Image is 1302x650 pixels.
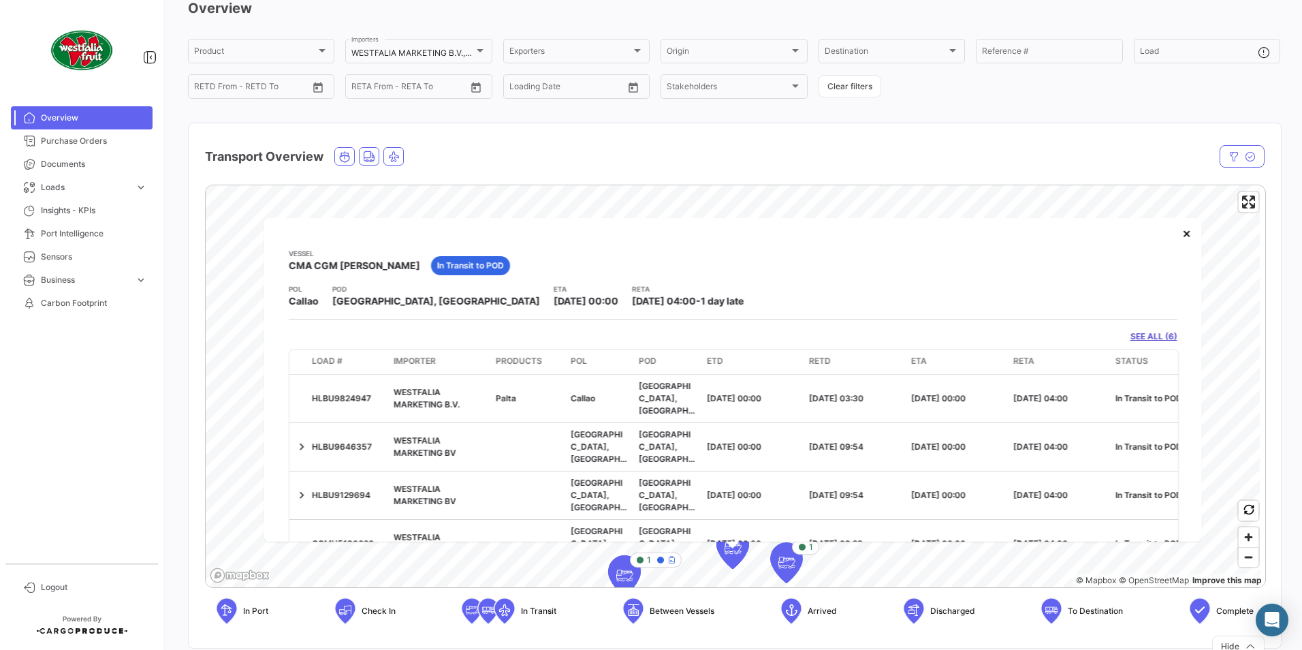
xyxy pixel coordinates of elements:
[639,354,656,367] span: POD
[701,295,744,307] span: 1 day late
[41,158,147,170] span: Documents
[608,555,641,596] div: Map marker
[41,297,147,309] span: Carbon Footprint
[223,84,277,93] input: To
[911,392,966,403] span: [DATE] 00:00
[1256,604,1288,636] div: Abrir Intercom Messenger
[312,489,383,501] div: HLBU9129694
[667,84,789,93] span: Stakeholders
[41,112,147,124] span: Overview
[394,531,456,554] span: WESTFALIA MARKETING BV
[135,181,147,194] span: expand_more
[351,84,370,93] input: From
[466,77,486,97] button: Open calendar
[394,354,436,367] span: Importer
[770,542,803,583] div: Map marker
[1115,354,1148,367] span: Status
[701,349,804,373] datatable-header-cell: ETD
[809,354,831,367] span: RETD
[819,75,881,97] button: Clear filters
[388,349,490,373] datatable-header-cell: Importer
[41,204,147,217] span: Insights - KPIs
[809,392,863,403] span: [DATE] 03:30
[312,392,383,404] div: HLBU9824947
[332,283,540,294] app-card-info-title: POD
[571,429,627,476] span: [GEOGRAPHIC_DATA], [GEOGRAPHIC_DATA]
[930,605,975,617] span: Discharged
[1115,392,1182,403] span: In Transit to POD
[707,489,761,499] span: [DATE] 00:00
[194,48,316,58] span: Product
[1173,219,1200,247] button: Close popup
[804,349,906,373] datatable-header-cell: RETD
[41,228,147,240] span: Port Intelligence
[380,84,434,93] input: To
[1013,538,1068,548] span: [DATE] 04:00
[41,181,129,194] span: Loads
[41,581,147,593] span: Logout
[1076,575,1116,585] a: Mapbox
[1239,547,1258,567] button: Zoom out
[696,295,701,307] span: -
[289,248,420,259] app-card-info-title: Vessel
[205,147,323,166] h4: Transport Overview
[360,148,379,165] button: Land
[384,148,403,165] button: Air
[194,84,213,93] input: From
[1013,441,1068,451] span: [DATE] 04:00
[312,354,343,367] span: Load #
[496,354,542,367] span: Products
[639,380,695,427] span: [GEOGRAPHIC_DATA], [GEOGRAPHIC_DATA]
[632,295,696,307] span: [DATE] 04:00
[351,48,686,58] mat-select-trigger: WESTFALIA MARKETING B.V., WESTFALIA MARKETING BV, Westfalia Marketing Holland
[809,541,813,553] span: 1
[521,605,556,617] span: In Transit
[11,153,153,176] a: Documents
[1008,349,1110,373] datatable-header-cell: RETA
[496,392,516,403] span: Palta
[911,354,927,367] span: ETA
[11,106,153,129] a: Overview
[41,135,147,147] span: Purchase Orders
[571,354,587,367] span: POL
[906,349,1008,373] datatable-header-cell: ETA
[210,568,270,583] a: Mapbox logo
[707,441,761,451] span: [DATE] 00:00
[707,538,761,548] span: [DATE] 00:00
[1239,192,1258,212] button: Enter fullscreen
[312,537,383,549] div: CGMU5190626
[306,349,388,373] datatable-header-cell: Load #
[538,84,592,93] input: To
[1013,489,1068,499] span: [DATE] 04:00
[41,251,147,263] span: Sensors
[571,525,627,572] span: [GEOGRAPHIC_DATA], [GEOGRAPHIC_DATA]
[1110,349,1195,373] datatable-header-cell: Status
[243,605,268,617] span: In Port
[571,392,595,403] span: Callao
[394,386,460,409] span: WESTFALIA MARKETING B.V.
[565,349,633,373] datatable-header-cell: POL
[206,185,1260,589] canvas: Map
[667,48,789,58] span: Origin
[809,489,863,499] span: [DATE] 09:54
[1115,441,1182,451] span: In Transit to POD
[1115,489,1182,499] span: In Transit to POD
[632,283,744,294] app-card-info-title: RETA
[11,292,153,315] a: Carbon Footprint
[716,528,749,569] div: Map marker
[312,440,383,452] div: HLBU9646357
[394,483,456,506] span: WESTFALIA MARKETING BV
[639,477,695,524] span: [GEOGRAPHIC_DATA], [GEOGRAPHIC_DATA]
[509,84,528,93] input: From
[1239,548,1258,567] span: Zoom out
[1013,392,1068,403] span: [DATE] 04:00
[1119,575,1189,585] a: OpenStreetMap
[11,129,153,153] a: Purchase Orders
[808,605,837,617] span: Arrived
[289,294,319,308] span: Callao
[647,554,651,566] span: 1
[554,295,618,307] span: [DATE] 00:00
[11,199,153,222] a: Insights - KPIs
[335,148,354,165] button: Ocean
